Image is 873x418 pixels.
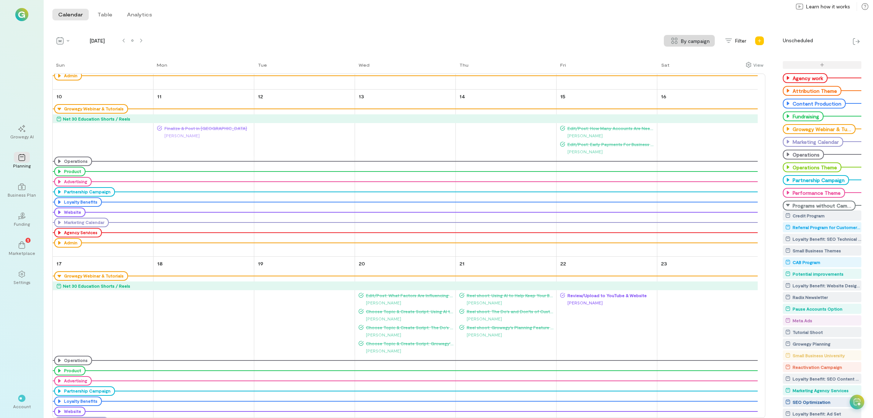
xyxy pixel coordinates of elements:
span: Choose Topic & Create Script: Growegy's Planning Feature - Your Business Management and Marketing... [364,340,455,346]
span: Finalize & Post in [GEOGRAPHIC_DATA] [162,125,253,131]
div: Partnership Campaign [791,177,845,183]
div: Show columns [744,60,765,70]
div: Operations Theme [783,162,841,172]
div: Attribution Theme [791,88,837,94]
div: Content Production [783,99,846,109]
div: Loyalty Benefit: Ad Set [793,410,841,417]
a: Settings [9,265,35,291]
div: Agency work [791,75,823,81]
div: Website [54,407,85,416]
div: Growegy Webinar & Tutorials [62,106,124,112]
div: Website [62,209,81,215]
div: CAB Program [793,259,820,266]
div: Marketing Calendar [54,218,109,227]
div: Product [54,167,85,176]
div: Operations [62,158,88,164]
span: [DATE] [75,37,119,44]
div: Admin [62,73,77,79]
div: Marketing Calendar [783,137,843,147]
div: Advertising [54,177,92,186]
div: Operations [791,151,820,158]
span: 1 [27,237,29,243]
div: [PERSON_NAME] [459,331,555,338]
div: [PERSON_NAME] [359,315,455,322]
span: Review/Upload to YouTube & Website [565,292,656,298]
div: Reactivation Campaign [793,363,842,371]
a: Saturday [658,61,671,74]
a: Sunday [52,61,66,74]
td: August 14, 2025 [455,90,556,257]
div: Programs without Campaigns [783,201,856,210]
div: Mon [157,62,167,68]
div: Loyalty Benefits [62,398,97,404]
a: August 13, 2025 [357,91,366,102]
a: August 23, 2025 [659,258,669,269]
div: Growegy Webinar & Tutorials [54,104,128,114]
div: Sat [661,62,670,68]
a: Thursday [456,61,470,74]
div: Tutorial Shoot [793,328,823,336]
div: Small Business Themes [793,247,841,254]
div: Growegy AI [10,134,34,139]
div: Loyalty Benefits [54,197,102,207]
div: Partnership Campaign [54,386,115,396]
div: Attribution Theme [783,86,841,96]
div: Product [62,368,81,374]
span: Edit/Post: What Factors Are Influencing Your Business Credit Score? [364,292,455,298]
div: Thu [459,62,469,68]
div: Marketing Calendar [62,220,104,225]
div: Growegy Planning [793,340,830,347]
a: August 19, 2025 [256,258,265,269]
div: Advertising [54,376,92,386]
div: [PERSON_NAME] [359,347,455,354]
div: Growegy Webinar & Tutorials [791,126,851,132]
a: Tuesday [254,61,268,74]
div: Planning [13,163,31,169]
div: [PERSON_NAME] [459,299,555,306]
span: Choose Topic & Create Script: The Do's and Don'ts of Customer Engagement [364,324,455,330]
span: Choose Topic & Create Script: Using AI to Help Keep Your Business Moving Forward [364,308,455,314]
div: Operations [54,157,92,166]
div: Net 30 Education Shorts / Reels [63,282,130,289]
div: Growegy Webinar & Tutorials [783,124,856,134]
div: [PERSON_NAME] [359,331,455,338]
div: Agency Services [62,230,97,236]
a: August 12, 2025 [256,91,264,102]
div: Admin [62,240,77,246]
div: Small Business University [793,352,845,359]
div: [PERSON_NAME] [459,315,555,322]
div: View [753,62,764,68]
a: Growegy AI [9,119,35,145]
span: Reel shoot: Using AI to Help Keep Your Business Moving Forward [465,292,555,298]
span: Filter [735,37,746,44]
div: Admin [54,71,82,80]
div: Agency work [783,73,828,83]
div: Marketing Agency Services [793,387,849,394]
a: August 14, 2025 [458,91,467,102]
div: Operations Theme [791,164,837,170]
div: Add new program [754,35,765,47]
div: Fri [560,62,566,68]
a: August 11, 2025 [156,91,163,102]
div: Potential improvements [793,270,844,277]
a: Marketplace [9,236,35,262]
div: Partnership Campaign [54,187,115,197]
div: [PERSON_NAME] [560,299,656,306]
div: Wed [359,62,370,68]
div: Product [62,169,81,174]
div: [PERSON_NAME] [560,148,656,155]
span: Learn how it works [806,3,850,10]
a: August 16, 2025 [659,91,668,102]
span: Edit/Post: How Many Accounts Are Needed To Establish Business Credit [565,125,656,131]
div: Content Production [791,100,841,107]
div: Partnership Campaign [783,175,849,185]
div: Website [54,208,85,217]
div: [PERSON_NAME] [359,299,455,306]
a: August 18, 2025 [156,258,164,269]
div: Loyalty Benefits [62,199,97,205]
a: Business Plan [9,177,35,204]
div: Operations [62,358,88,363]
a: Monday [153,61,169,74]
td: August 10, 2025 [53,90,154,257]
div: Meta Ads [793,317,812,324]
